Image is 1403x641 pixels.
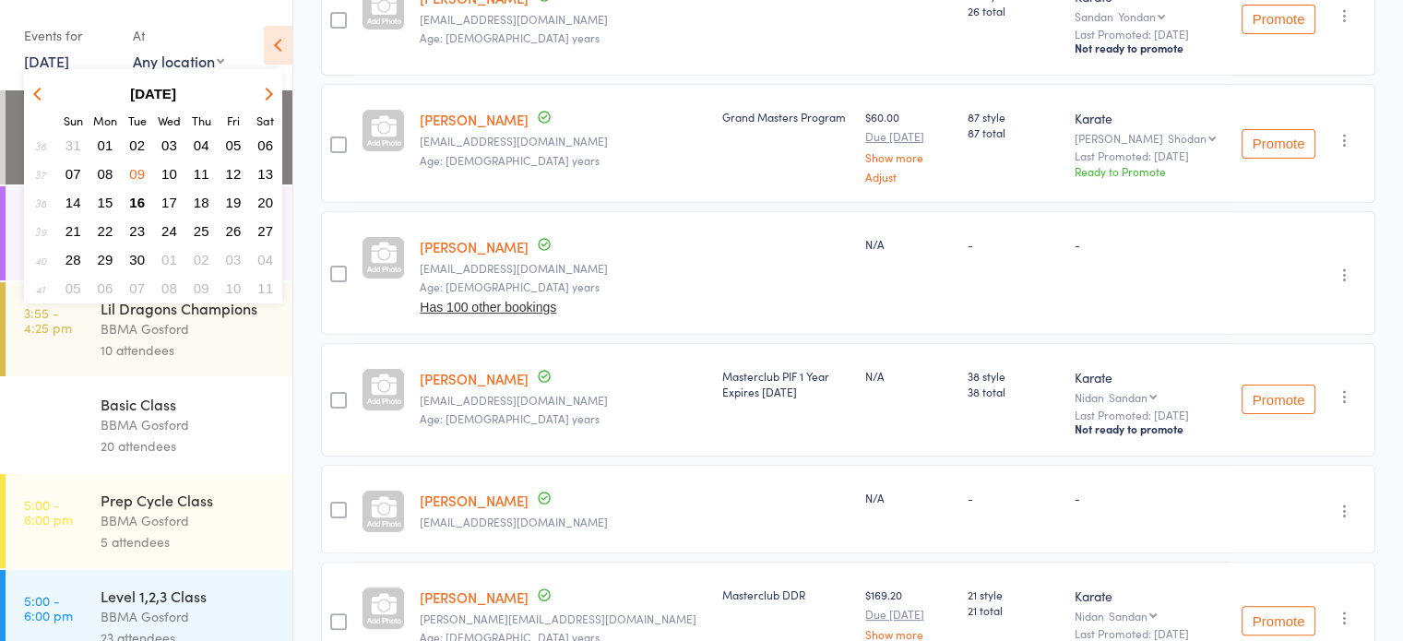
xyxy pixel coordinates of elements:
button: 06 [91,276,120,301]
button: 11 [251,276,279,301]
button: Promote [1242,129,1315,159]
span: 21 [65,223,81,239]
span: 10 [226,280,242,296]
button: 15 [91,190,120,215]
small: Due [DATE] [865,608,953,621]
button: 10 [155,161,184,186]
div: Karate [1075,109,1221,127]
small: Monday [93,113,117,128]
span: 28 [65,252,81,267]
button: 07 [123,276,151,301]
span: 18 [194,195,209,210]
span: 23 [129,223,145,239]
div: Ready to Promote [1075,163,1221,179]
small: Last Promoted: [DATE] [1075,627,1221,640]
span: 38 total [968,384,1060,399]
div: [PERSON_NAME] [1075,132,1221,144]
div: Karate [1075,368,1221,386]
span: 26 [226,223,242,239]
small: Last Promoted: [DATE] [1075,409,1221,421]
a: Adjust [865,171,953,183]
span: 27 [257,223,273,239]
button: 26 [220,219,248,243]
div: BBMA Gosford [101,414,277,435]
button: 09 [187,276,216,301]
button: Promote [1242,385,1315,414]
div: Nidan [1075,391,1221,403]
div: 5 attendees [101,531,277,552]
small: Sunday [64,113,83,128]
a: [PERSON_NAME] [420,369,529,388]
div: Any location [133,51,224,71]
em: 40 [35,253,46,267]
span: 06 [257,137,273,153]
small: jordyrox1@gmail.com [420,262,707,275]
button: 19 [220,190,248,215]
span: 31 [65,137,81,153]
span: 20 [257,195,273,210]
button: 18 [187,190,216,215]
time: 5:00 - 6:00 pm [24,593,73,623]
button: 01 [91,133,120,158]
small: Wednesday [158,113,181,128]
span: Age: [DEMOGRAPHIC_DATA] years [420,152,600,168]
div: Level 1,2,3 Class [101,586,277,606]
button: 22 [91,219,120,243]
a: 3:55 -4:25 pmLil Dragons ChampionsBBMA Gosford10 attendees [6,282,292,376]
span: 12 [226,166,242,182]
div: - [968,236,1060,252]
div: Prep Cycle Class [101,490,277,510]
span: 26 total [968,3,1060,18]
em: 39 [35,224,46,239]
button: 13 [251,161,279,186]
span: 05 [226,137,242,153]
a: 3:15 -4:15 pmTiny Dragons ClassBBMA Gosford8 attendees [6,186,292,280]
span: 17 [161,195,177,210]
span: 08 [161,280,177,296]
span: 29 [98,252,113,267]
span: 03 [161,137,177,153]
span: 03 [226,252,242,267]
span: 30 [129,252,145,267]
span: Age: [DEMOGRAPHIC_DATA] years [420,30,600,45]
span: 21 total [968,602,1060,618]
small: Saturday [256,113,274,128]
div: Expires [DATE] [722,384,850,399]
span: 38 style [968,368,1060,384]
div: BBMA Gosford [101,606,277,627]
a: [PERSON_NAME] [420,588,529,607]
small: jayke.ferris03@gmail.com [420,13,707,26]
span: 02 [194,252,209,267]
div: At [133,20,224,51]
button: 02 [187,247,216,272]
div: N/A [865,490,953,505]
button: 21 [59,219,88,243]
div: Not ready to promote [1075,41,1221,55]
em: 38 [35,196,46,210]
div: - [968,490,1060,505]
span: 22 [98,223,113,239]
button: 29 [91,247,120,272]
div: Events for [24,20,114,51]
span: 11 [194,166,209,182]
div: Not ready to promote [1075,421,1221,436]
span: 01 [98,137,113,153]
button: 30 [123,247,151,272]
div: Nidan [1075,610,1221,622]
time: 3:55 - 4:25 pm [24,305,72,335]
em: 36 [35,138,46,153]
div: 10 attendees [101,339,277,361]
a: [PERSON_NAME] [420,110,529,129]
span: 14 [65,195,81,210]
button: 06 [251,133,279,158]
button: Promote [1242,606,1315,635]
span: 15 [98,195,113,210]
button: 04 [251,247,279,272]
span: 24 [161,223,177,239]
div: Masterclub PIF 1 Year [722,368,850,399]
button: 25 [187,219,216,243]
div: - [1075,236,1221,252]
small: Due [DATE] [865,130,953,143]
span: 21 style [968,587,1060,602]
a: 5:00 -6:00 pmPrep Cycle ClassBBMA Gosford5 attendees [6,474,292,568]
